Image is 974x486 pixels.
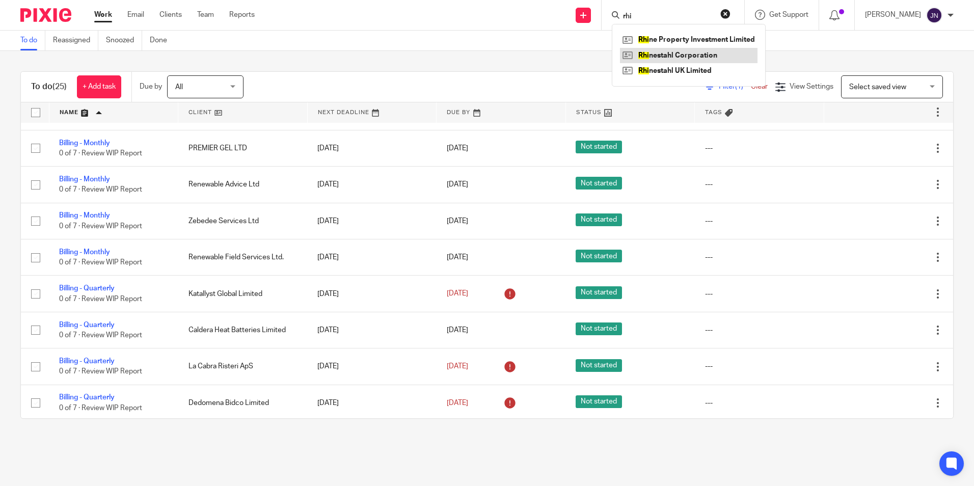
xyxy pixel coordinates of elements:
a: Reports [229,10,255,20]
h1: To do [31,82,67,92]
td: La Cabra Risteri ApS [178,348,308,385]
span: Not started [576,359,622,372]
span: 0 of 7 · Review WIP Report [59,259,142,266]
span: All [175,84,183,91]
span: [DATE] [447,290,468,297]
a: Billing - Quarterly [59,358,115,365]
td: Zebedee Services Ltd [178,203,308,239]
a: Billing - Monthly [59,176,110,183]
span: 0 of 7 · Review WIP Report [59,368,142,375]
span: [DATE] [447,363,468,370]
span: Select saved view [849,84,906,91]
td: Renewable Field Services Ltd. [178,239,308,276]
td: [DATE] [307,130,437,166]
td: Dedomena Bidco Limited [178,385,308,421]
a: Clear [751,83,768,90]
td: Katallyst Global Limited [178,276,308,312]
div: --- [705,361,814,371]
span: Not started [576,322,622,335]
div: --- [705,289,814,299]
div: --- [705,216,814,226]
span: 0 of 7 · Review WIP Report [59,223,142,230]
a: Billing - Monthly [59,212,110,219]
td: [DATE] [307,167,437,203]
span: Filter [719,83,751,90]
a: Billing - Quarterly [59,285,115,292]
div: --- [705,252,814,262]
span: View Settings [790,83,833,90]
span: (25) [52,83,67,91]
span: [DATE] [447,145,468,152]
td: PREMIER GEL LTD [178,130,308,166]
td: [DATE] [307,348,437,385]
div: --- [705,325,814,335]
input: Search [622,12,714,21]
button: Clear [720,9,730,19]
td: [DATE] [307,239,437,276]
img: svg%3E [926,7,942,23]
a: Billing - Monthly [59,249,110,256]
td: [DATE] [307,203,437,239]
td: [DATE] [307,276,437,312]
td: [DATE] [307,385,437,421]
a: Team [197,10,214,20]
span: [DATE] [447,254,468,261]
span: 0 of 7 · Review WIP Report [59,186,142,194]
span: Not started [576,141,622,153]
span: [DATE] [447,399,468,407]
span: 0 of 7 · Review WIP Report [59,332,142,339]
a: Done [150,31,175,50]
img: Pixie [20,8,71,22]
span: Not started [576,250,622,262]
span: (1) [735,83,743,90]
a: To do [20,31,45,50]
span: [DATE] [447,181,468,188]
a: Clients [159,10,182,20]
a: Email [127,10,144,20]
span: [DATE] [447,218,468,225]
span: Not started [576,177,622,190]
td: [DATE] [307,312,437,348]
a: Billing - Quarterly [59,394,115,401]
span: Tags [705,110,722,115]
p: Due by [140,82,162,92]
p: [PERSON_NAME] [865,10,921,20]
a: Billing - Monthly [59,140,110,147]
span: Not started [576,395,622,408]
div: --- [705,398,814,408]
div: --- [705,143,814,153]
span: Get Support [769,11,808,18]
td: Renewable Advice Ltd [178,167,308,203]
a: Snoozed [106,31,142,50]
a: Reassigned [53,31,98,50]
a: Work [94,10,112,20]
span: Not started [576,286,622,299]
a: Billing - Quarterly [59,321,115,329]
span: 0 of 7 · Review WIP Report [59,150,142,157]
span: Not started [576,213,622,226]
span: 0 of 7 · Review WIP Report [59,295,142,303]
span: 0 of 7 · Review WIP Report [59,404,142,412]
td: Caldera Heat Batteries Limited [178,312,308,348]
div: --- [705,179,814,190]
a: + Add task [77,75,121,98]
span: [DATE] [447,327,468,334]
